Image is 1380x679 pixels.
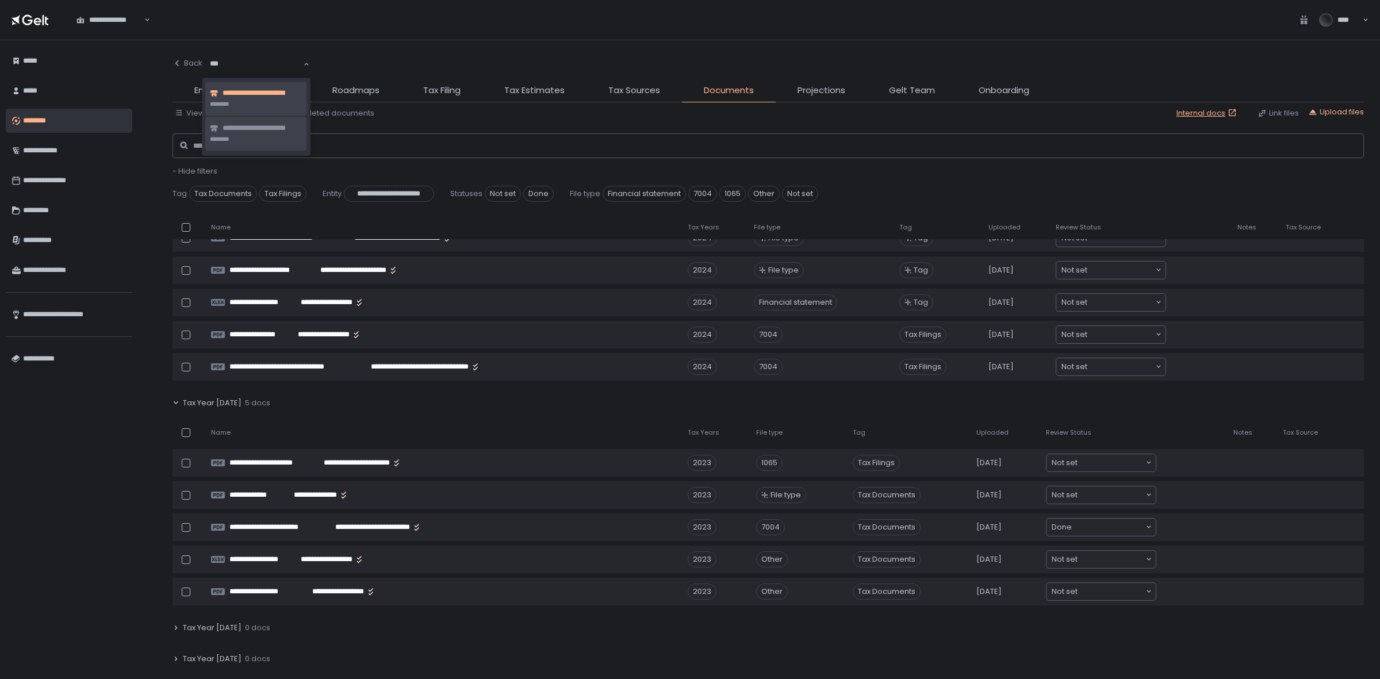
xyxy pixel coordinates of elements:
span: Tag [899,223,912,232]
input: Search for option [1072,521,1145,533]
span: Not set [1052,586,1078,597]
span: [DATE] [976,554,1002,565]
span: Onboarding [979,84,1029,97]
span: Notes [1237,223,1256,232]
input: Search for option [1078,489,1145,501]
span: Not set [485,186,521,202]
span: Tax Filings [259,186,306,202]
button: - Hide filters [172,166,217,177]
a: Internal docs [1176,108,1239,118]
span: Tax Documents [853,519,921,535]
input: Search for option [1078,554,1145,565]
span: Documents [704,84,754,97]
span: [DATE] [976,586,1002,597]
input: Search for option [1078,457,1145,469]
div: 2024 [688,359,717,375]
span: Roadmaps [332,84,379,97]
span: 0 docs [245,623,270,633]
span: Entity [194,84,218,97]
span: [DATE] [976,458,1002,468]
span: Tax Filing [423,84,461,97]
span: 0 docs [245,654,270,664]
div: View by: Tax years [175,108,255,118]
span: [DATE] [988,265,1014,275]
span: Tax Source [1286,223,1321,232]
span: [DATE] [976,490,1002,500]
div: 2023 [688,455,716,471]
div: Other [756,584,788,600]
span: [DATE] [988,329,1014,340]
span: Tax Year [DATE] [183,623,241,633]
span: Entity [323,189,342,199]
div: Other [756,551,788,567]
div: 7004 [754,327,783,343]
span: Financial statement [603,186,686,202]
span: Tax Filings [853,455,900,471]
span: Not set [1052,554,1078,565]
input: Search for option [1078,586,1145,597]
button: Link files [1258,108,1299,118]
span: Tax Filings [899,359,946,375]
span: Tax Documents [853,487,921,503]
span: Not set [1052,489,1078,501]
input: Search for option [142,14,143,26]
span: Tax Documents [189,186,257,202]
div: 2023 [688,519,716,535]
span: Tag [853,428,865,437]
div: 2024 [688,262,717,278]
span: Not set [1061,361,1087,373]
span: File type [768,265,799,275]
span: File type [570,189,600,199]
span: Tax Sources [608,84,660,97]
span: [DATE] [988,362,1014,372]
span: Tax Years [688,223,719,232]
div: Search for option [1046,454,1156,471]
span: Projections [798,84,845,97]
span: 1065 [719,186,746,202]
span: Statuses [450,189,482,199]
div: Back [172,58,202,68]
span: Tax Year [DATE] [183,654,241,664]
div: Search for option [1046,519,1156,536]
input: Search for option [1087,264,1155,276]
div: Search for option [1046,583,1156,600]
div: 2024 [688,294,717,310]
span: 5 docs [245,398,270,408]
div: Search for option [202,52,309,76]
input: Search for option [210,58,302,70]
span: Done [523,186,554,202]
button: Back [172,52,202,75]
div: 2023 [688,584,716,600]
span: Not set [1061,297,1087,308]
span: Not set [1061,329,1087,340]
span: 7004 [688,186,717,202]
span: Tax Documents [853,551,921,567]
span: Name [211,223,231,232]
span: Uploaded [988,223,1021,232]
span: File type [754,223,780,232]
span: Tag [172,189,187,199]
input: Search for option [1087,361,1155,373]
input: Search for option [1087,329,1155,340]
div: 7004 [756,519,785,535]
div: Search for option [1046,486,1156,504]
input: Search for option [1087,297,1155,308]
span: Tax Documents [853,584,921,600]
button: Upload files [1308,107,1364,117]
span: Not set [1052,457,1078,469]
div: 2024 [688,327,717,343]
span: Tax Source [1283,428,1318,437]
div: Search for option [1056,262,1166,279]
span: Notes [1233,428,1252,437]
span: Other [748,186,780,202]
span: Review Status [1046,428,1091,437]
span: Tax Years [688,428,719,437]
span: Uploaded [976,428,1009,437]
span: Not set [1061,264,1087,276]
span: Gelt Team [889,84,935,97]
div: Financial statement [754,294,837,310]
span: Not set [782,186,818,202]
span: Name [211,428,231,437]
